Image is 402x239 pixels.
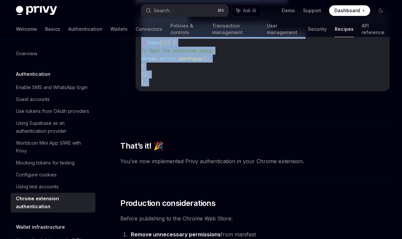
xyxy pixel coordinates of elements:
a: Use tokens from OAuth providers [11,105,95,117]
h5: Wallet infrastructure [16,223,65,231]
div: Overview [16,50,37,58]
a: Support [303,7,321,14]
a: Transaction management [212,21,259,37]
span: ⌘ K [217,8,224,13]
div: Mocking tokens for testing [16,159,75,167]
span: . [176,56,178,62]
span: Production considerations [120,198,215,209]
span: } [141,64,144,70]
div: Using test accounts [16,183,59,191]
a: Guest accounts [11,93,95,105]
div: Enable SMS and WhatsApp login [16,83,87,91]
a: Authentication [68,21,102,37]
a: Chrome extension authentication [11,193,95,213]
span: [ [160,40,162,46]
span: Before publishing to the Chrome Web Store: [120,214,390,223]
div: Configure cookies [16,171,57,179]
a: Welcome [16,21,37,37]
a: Configure cookies [11,169,95,181]
span: // Open the extension popup [141,48,213,54]
a: Mocking tokens for testing [11,157,95,169]
a: Recipes [335,21,354,37]
span: if [141,40,146,46]
strong: Remove unnecessary permissions [131,231,221,238]
span: }); [141,72,149,77]
a: API reference [362,21,386,37]
div: Search... [154,7,172,15]
span: ( [146,40,149,46]
a: Security [308,21,327,37]
img: dark logo [16,6,57,15]
a: User management [267,21,300,37]
span: (); [202,56,210,62]
button: Toggle dark mode [375,5,386,16]
span: Dashboard [334,7,360,14]
a: Wallets [110,21,128,37]
span: That’s it! 🎉 [120,141,163,151]
li: from manifest [129,230,390,239]
span: openPopup [178,56,202,62]
span: tabs [149,40,160,46]
div: Guest accounts [16,95,50,103]
span: action [160,56,176,62]
div: Worldcoin Mini App SIWE with Privy [16,139,91,155]
a: Dashboard [329,5,370,16]
span: . [157,56,160,62]
a: Basics [45,21,60,37]
div: Chrome extension authentication [16,195,91,211]
a: Worldcoin Mini App SIWE with Privy [11,137,95,157]
button: Ask AI [232,5,261,17]
a: Demo [282,7,295,14]
button: Search...⌘K [141,5,229,17]
a: Connectors [136,21,162,37]
a: Using Supabase as an authentication provider [11,117,95,137]
a: Enable SMS and WhatsApp login [11,81,95,93]
span: }, [141,79,146,85]
a: Using test accounts [11,181,95,193]
div: Using Supabase as an authentication provider [16,119,91,135]
a: Policies & controls [170,21,204,37]
span: Ask AI [243,7,256,14]
span: 0 [162,40,165,46]
span: ]) { [165,40,176,46]
h5: Authentication [16,70,50,78]
div: Use tokens from OAuth providers [16,107,89,115]
a: Overview [11,48,95,60]
span: You’ve now implemented Privy authentication in your Chrome extension. [120,157,390,166]
span: chrome [141,56,157,62]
